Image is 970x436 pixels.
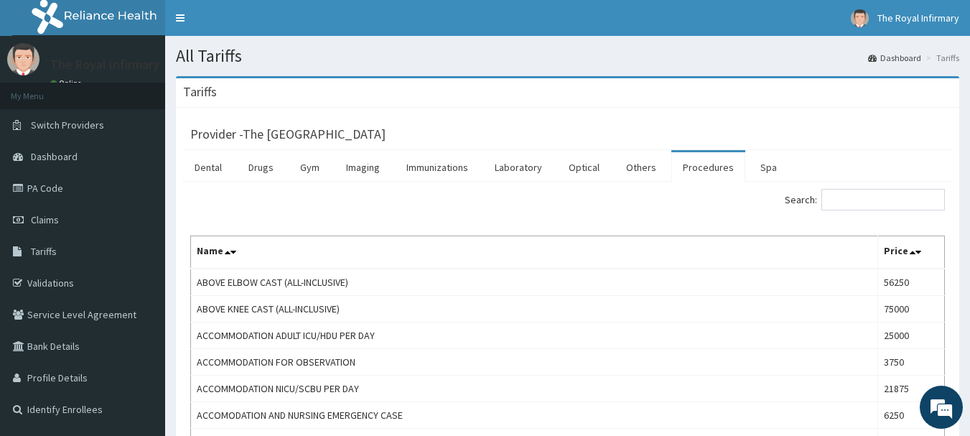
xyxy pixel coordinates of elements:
[878,349,945,376] td: 3750
[190,128,386,141] h3: Provider - The [GEOGRAPHIC_DATA]
[183,85,217,98] h3: Tariffs
[395,152,480,182] a: Immunizations
[31,213,59,226] span: Claims
[749,152,788,182] a: Spa
[878,323,945,349] td: 25000
[31,245,57,258] span: Tariffs
[183,152,233,182] a: Dental
[878,376,945,402] td: 21875
[851,9,869,27] img: User Image
[237,152,285,182] a: Drugs
[785,189,945,210] label: Search:
[191,376,878,402] td: ACCOMMODATION NICU/SCBU PER DAY
[878,296,945,323] td: 75000
[176,47,959,65] h1: All Tariffs
[191,236,878,269] th: Name
[483,152,554,182] a: Laboratory
[615,152,668,182] a: Others
[289,152,331,182] a: Gym
[877,11,959,24] span: The Royal Infirmary
[50,58,159,71] p: The Royal Infirmary
[191,402,878,429] td: ACCOMODATION AND NURSING EMERGENCY CASE
[878,402,945,429] td: 6250
[191,349,878,376] td: ACCOMMODATION FOR OBSERVATION
[878,236,945,269] th: Price
[31,150,78,163] span: Dashboard
[7,43,39,75] img: User Image
[868,52,921,64] a: Dashboard
[821,189,945,210] input: Search:
[557,152,611,182] a: Optical
[191,269,878,296] td: ABOVE ELBOW CAST (ALL-INCLUSIVE)
[191,323,878,349] td: ACCOMMODATION ADULT ICU/HDU PER DAY
[50,78,85,88] a: Online
[31,119,104,131] span: Switch Providers
[878,269,945,296] td: 56250
[671,152,745,182] a: Procedures
[923,52,959,64] li: Tariffs
[191,296,878,323] td: ABOVE KNEE CAST (ALL-INCLUSIVE)
[335,152,391,182] a: Imaging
